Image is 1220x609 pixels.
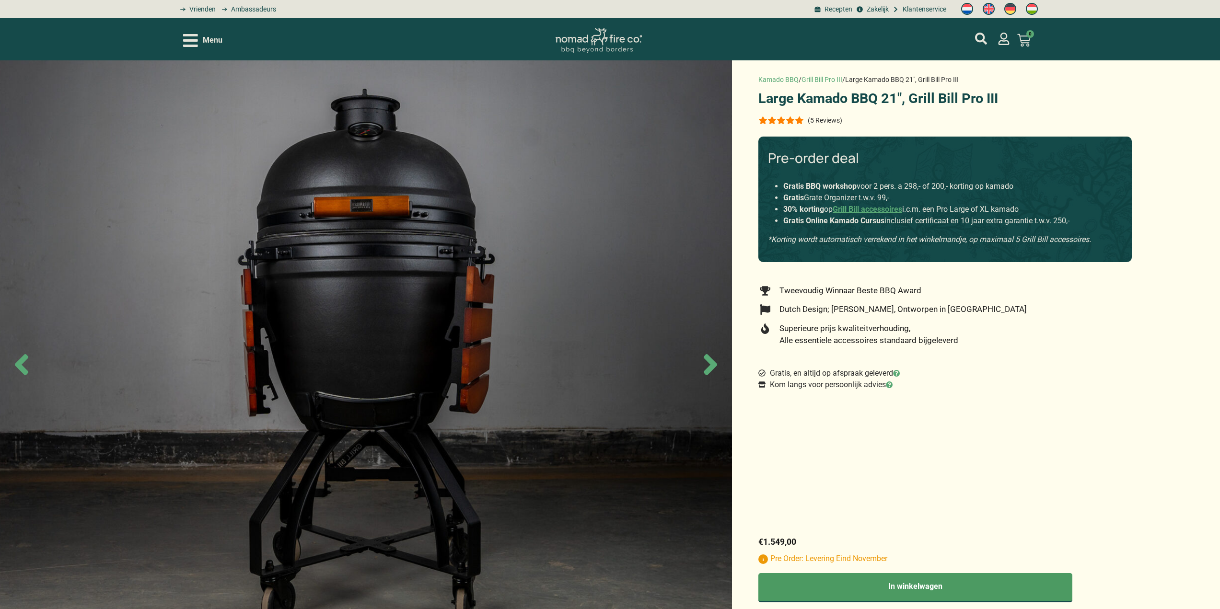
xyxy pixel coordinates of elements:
span: Gratis, en altijd op afspraak geleverd [767,368,900,379]
span: € [758,537,763,547]
li: op i.c.m. een Pro Large of XL kamado [783,204,1107,215]
a: grill bill zakeljk [855,4,888,14]
div: Open/Close Menu [183,32,222,49]
li: Grate Organizer t.w.v. 99,- [783,192,1107,204]
a: 0 [1006,28,1042,53]
a: Gratis, en altijd op afspraak geleverd [758,368,900,379]
span: Zakelijk [864,4,889,14]
span: Klantenservice [900,4,946,14]
nav: breadcrumbs [758,75,959,85]
a: grill bill klantenservice [891,4,946,14]
button: In winkelwagen [758,573,1072,602]
a: Switch to Engels [978,0,999,18]
a: grill bill vrienden [177,4,216,14]
span: Ambassadeurs [229,4,276,14]
span: Dutch Design; [PERSON_NAME], Ontworpen in [GEOGRAPHIC_DATA] [777,303,1027,316]
a: mijn account [975,33,987,45]
h1: Large Kamado BBQ 21″, Grill Bill Pro III [758,92,1132,105]
p: (5 Reviews) [808,116,842,124]
span: Large Kamado BBQ 21″, Grill Bill Pro III [845,76,959,83]
strong: 30% korting [783,205,824,214]
strong: Gratis [783,193,804,202]
strong: Gratis Online Kamado Cursus [783,216,884,225]
a: BBQ recepten [813,4,852,14]
a: Switch to Hongaars [1021,0,1043,18]
strong: Gratis BBQ workshop [783,182,857,191]
a: Switch to Duits [999,0,1021,18]
span: Kom langs voor persoonlijk advies [767,379,893,391]
a: Grill Bill Pro III [802,76,842,83]
p: Pre Order: Levering Eind November [758,554,1132,564]
em: *Korting wordt automatisch verrekend in het winkelmandje, op maximaal 5 Grill Bill accessoires. [768,235,1091,244]
li: voor 2 pers. a 298,- of 200,- korting op kamado [783,181,1107,192]
img: Engels [983,3,995,15]
span: Next slide [694,348,727,381]
a: mijn account [998,33,1010,45]
span: / [842,76,845,83]
span: Superieure prijs kwaliteitverhouding, Alle essentiele accessoires standaard bijgeleverd [777,322,958,347]
img: Nomad Logo [556,28,642,53]
img: Nederlands [961,3,973,15]
h3: Pre-order deal [768,150,1122,166]
span: Previous slide [5,348,38,381]
li: inclusief certificaat en 10 jaar extra garantie t.w.v. 250,- [783,215,1107,227]
a: Kom langs voor persoonlijk advies [758,379,893,391]
span: / [799,76,802,83]
a: Kamado BBQ [758,76,799,83]
span: Tweevoudig Winnaar Beste BBQ Award [777,285,921,297]
span: 0 [1026,30,1034,38]
span: Recepten [822,4,852,14]
span: Menu [203,34,222,46]
img: Duits [1004,3,1016,15]
a: grill bill ambassadors [218,4,276,14]
a: Grill Bill accessoires [833,205,902,214]
span: Vrienden [187,4,216,14]
img: Hongaars [1026,3,1038,15]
